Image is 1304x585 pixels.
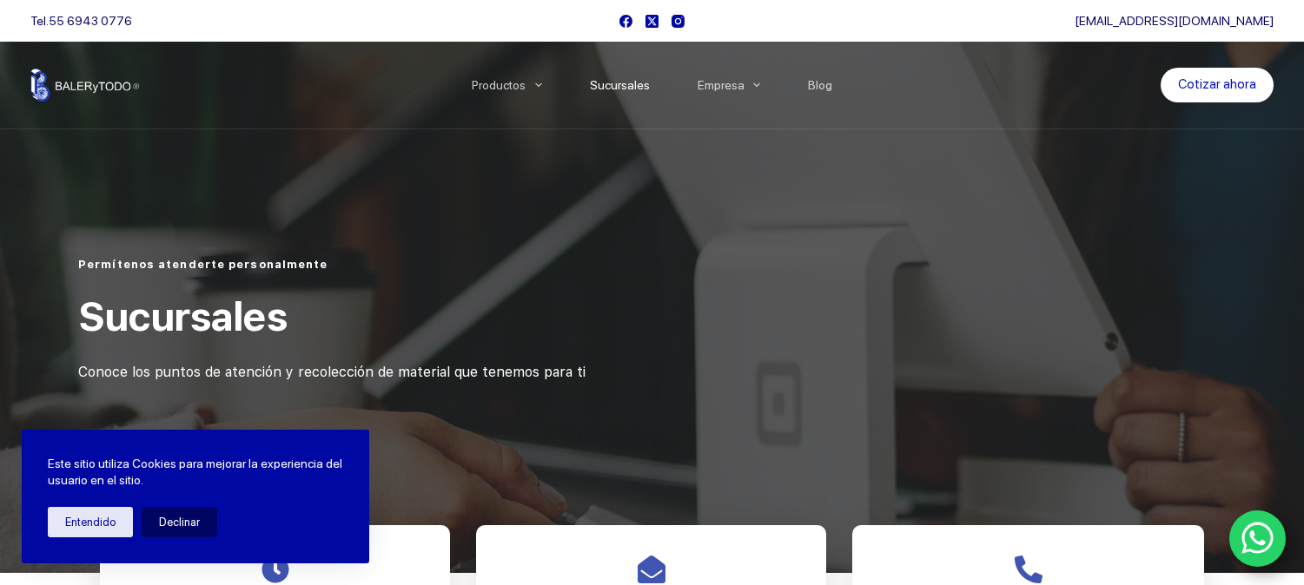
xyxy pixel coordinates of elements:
[619,15,632,28] a: Facebook
[48,456,343,490] p: Este sitio utiliza Cookies para mejorar la experiencia del usuario en el sitio.
[645,15,659,28] a: X (Twitter)
[78,364,586,380] span: Conoce los puntos de atención y recolección de material que tenemos para ti
[30,69,139,102] img: Balerytodo
[49,14,132,28] a: 55 6943 0776
[142,507,217,537] button: Declinar
[48,507,133,537] button: Entendido
[1075,14,1274,28] a: [EMAIL_ADDRESS][DOMAIN_NAME]
[1161,68,1274,102] a: Cotizar ahora
[30,14,132,28] span: Tel.
[672,15,685,28] a: Instagram
[78,292,287,340] span: Sucursales
[1229,510,1287,568] a: WhatsApp
[78,258,328,271] span: Permítenos atenderte personalmente
[447,42,857,128] nav: Menu Principal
